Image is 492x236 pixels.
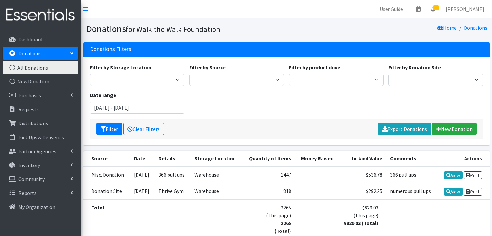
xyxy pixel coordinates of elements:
a: All Donations [3,61,78,74]
input: January 1, 2011 - December 31, 2011 [90,102,185,114]
p: Pick Ups & Deliveries [18,134,64,141]
a: User Guide [375,3,408,16]
a: Print [464,188,482,196]
a: Home [437,25,457,31]
a: Print [464,171,482,179]
th: Quantity of Items [243,151,295,166]
strong: $829.03 (Total) [344,220,378,226]
a: Clear Filters [123,123,164,135]
p: Dashboard [18,36,42,43]
th: Details [155,151,191,166]
td: Thrive Gym [155,183,191,199]
a: Community [3,173,78,186]
td: Warehouse [191,166,242,183]
small: for Walk the Walk Foundation [126,25,220,34]
a: New Donation [3,75,78,88]
th: In-kind Value [337,151,386,166]
td: 1447 [243,166,295,183]
th: Storage Location [191,151,242,166]
p: Inventory [18,162,40,168]
a: Requests [3,103,78,116]
td: Misc. Donation [83,166,130,183]
label: Filter by Donation Site [388,63,441,71]
img: HumanEssentials [3,4,78,26]
label: Date range [90,91,116,99]
th: Comments [386,151,437,166]
td: 818 [243,183,295,199]
a: Partner Agencies [3,145,78,158]
th: Money Raised [295,151,337,166]
a: Export Donations [378,123,431,135]
td: Donation Site [83,183,130,199]
p: Reports [18,190,37,196]
label: Filter by Source [189,63,226,71]
strong: Total [91,204,104,211]
h3: Donations Filters [90,46,131,53]
button: Filter [96,123,122,135]
a: My Organization [3,200,78,213]
td: [DATE] [130,183,155,199]
td: 366 pull ups [155,166,191,183]
p: Purchases [18,92,41,99]
a: Dashboard [3,33,78,46]
a: Pick Ups & Deliveries [3,131,78,144]
td: Warehouse [191,183,242,199]
p: Partner Agencies [18,148,56,155]
th: Date [130,151,155,166]
p: My Organization [18,204,55,210]
p: Donations [18,50,42,57]
a: 18 [426,3,441,16]
span: 18 [433,5,439,10]
td: numerous pull ups [386,183,437,199]
th: Source [83,151,130,166]
a: Donations [3,47,78,60]
a: [PERSON_NAME] [441,3,489,16]
td: [DATE] [130,166,155,183]
label: Filter by Storage Location [90,63,151,71]
p: Requests [18,106,39,113]
a: Inventory [3,159,78,172]
p: Distributions [18,120,48,126]
a: Donations [464,25,487,31]
a: Purchases [3,89,78,102]
a: View [444,188,463,196]
a: Distributions [3,117,78,130]
td: 366 pull ups [386,166,437,183]
label: Filter by product drive [289,63,340,71]
a: Reports [3,187,78,199]
td: $292.25 [337,183,386,199]
h1: Donations [86,23,284,35]
a: New Donation [432,123,477,135]
th: Actions [437,151,489,166]
strong: 2265 (Total) [274,220,291,234]
p: Community [18,176,45,182]
td: $536.78 [337,166,386,183]
a: View [444,171,463,179]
